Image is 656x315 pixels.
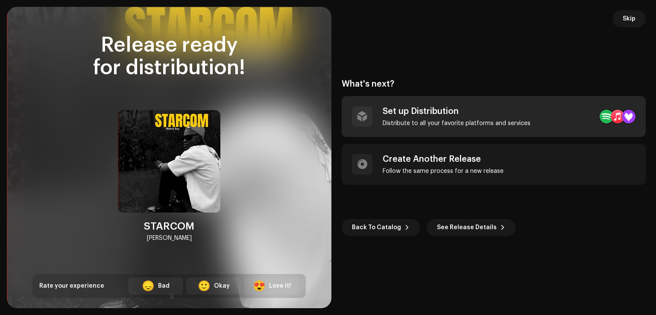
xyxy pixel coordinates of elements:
[32,34,306,79] div: Release ready for distribution!
[342,219,420,236] button: Back To Catalog
[342,79,646,89] div: What's next?
[352,219,401,236] span: Back To Catalog
[147,233,192,243] div: [PERSON_NAME]
[437,219,497,236] span: See Release Details
[198,281,211,291] div: 🙂
[342,144,646,185] re-a-post-create-item: Create Another Release
[383,120,530,127] div: Distribute to all your favorite platforms and services
[623,10,635,27] span: Skip
[427,219,515,236] button: See Release Details
[118,110,220,213] img: b25a8653-e35b-445a-a4d7-95e0c91acb2a
[383,168,504,175] div: Follow the same process for a new release
[142,281,155,291] div: 😞
[383,154,504,164] div: Create Another Release
[144,219,194,233] div: STARCOM
[342,96,646,137] re-a-post-create-item: Set up Distribution
[214,282,230,291] div: Okay
[39,283,104,289] span: Rate your experience
[269,282,291,291] div: Love it!
[383,106,530,117] div: Set up Distribution
[158,282,170,291] div: Bad
[612,10,646,27] button: Skip
[253,281,266,291] div: 😍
